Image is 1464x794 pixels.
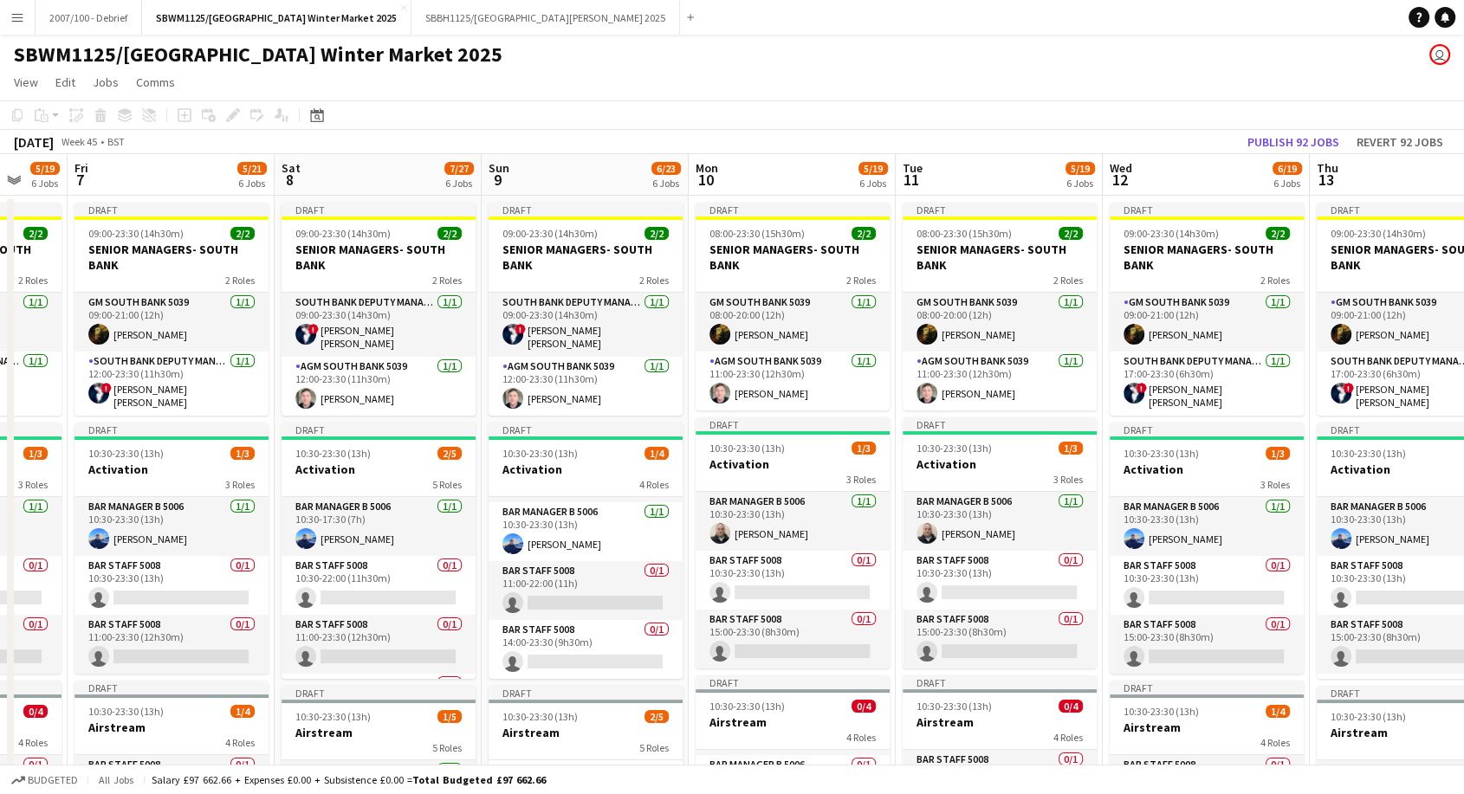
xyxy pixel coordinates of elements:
[14,74,38,90] span: View
[14,42,502,68] h1: SBWM1125/[GEOGRAPHIC_DATA] Winter Market 2025
[28,774,78,786] span: Budgeted
[57,135,100,148] span: Week 45
[129,71,182,94] a: Comms
[14,133,54,151] div: [DATE]
[93,74,119,90] span: Jobs
[1350,131,1450,153] button: Revert 92 jobs
[411,1,680,35] button: SBBH1125/[GEOGRAPHIC_DATA][PERSON_NAME] 2025
[36,1,142,35] button: 2007/100 - Debrief
[49,71,82,94] a: Edit
[86,71,126,94] a: Jobs
[7,71,45,94] a: View
[95,773,137,786] span: All jobs
[1429,44,1450,65] app-user-avatar: Grace Shorten
[9,771,81,790] button: Budgeted
[142,1,411,35] button: SBWM1125/[GEOGRAPHIC_DATA] Winter Market 2025
[412,773,546,786] span: Total Budgeted £97 662.66
[107,135,125,148] div: BST
[1241,131,1346,153] button: Publish 92 jobs
[55,74,75,90] span: Edit
[152,773,546,786] div: Salary £97 662.66 + Expenses £0.00 + Subsistence £0.00 =
[136,74,175,90] span: Comms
